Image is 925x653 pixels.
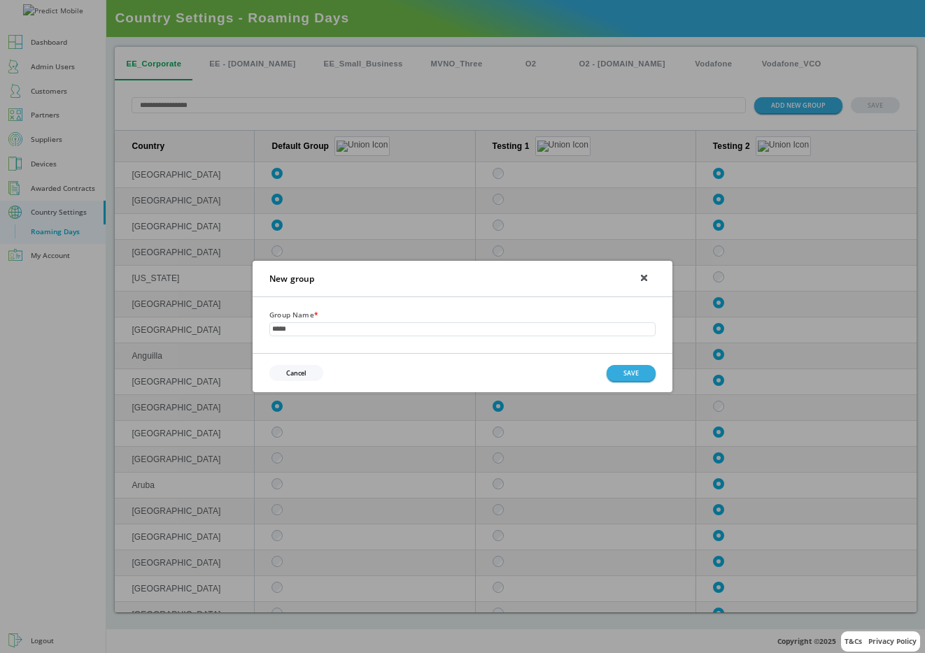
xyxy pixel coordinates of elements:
[269,365,323,381] button: Cancel
[269,310,318,320] label: Group Name
[607,365,656,381] button: SAVE
[845,636,862,646] a: T&Cs
[868,636,917,646] a: Privacy Policy
[269,273,315,285] h2: New group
